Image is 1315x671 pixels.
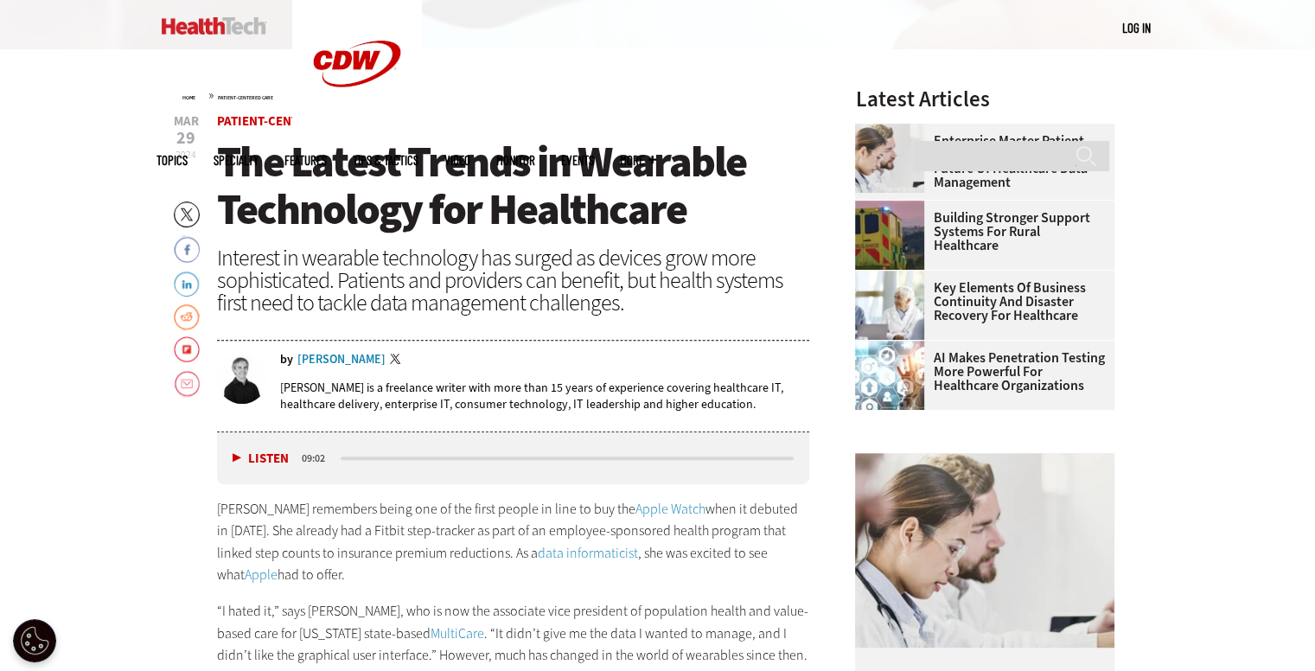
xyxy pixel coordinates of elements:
[855,271,933,284] a: incident response team discusses around a table
[156,154,188,167] span: Topics
[855,134,1104,189] a: Enterprise Master Patient Index Revolution: The Future of Healthcare Data Management
[855,341,933,355] a: Healthcare and hacking concept
[635,500,705,518] a: Apple Watch
[292,114,422,132] a: CDW
[390,354,405,367] a: Twitter
[13,619,56,662] div: Cookie Settings
[855,124,933,137] a: medical researchers look at data on desktop monitor
[233,452,289,465] button: Listen
[855,124,924,193] img: medical researchers look at data on desktop monitor
[299,451,338,466] div: duration
[217,600,810,667] p: “I hated it,” says [PERSON_NAME], who is now the associate vice president of population health an...
[280,380,810,412] p: [PERSON_NAME] is a freelance writer with more than 15 years of experience covering healthcare IT,...
[280,354,293,366] span: by
[1122,19,1151,37] div: User menu
[855,341,924,410] img: Healthcare and hacking concept
[217,246,810,314] div: Interest in wearable technology has surged as devices grow more sophisticated. Patients and provi...
[561,154,594,167] a: Events
[217,432,810,484] div: media player
[217,354,267,404] img: Brian Eastwood
[855,281,1104,323] a: Key Elements of Business Continuity and Disaster Recovery for Healthcare
[855,271,924,340] img: incident response team discusses around a table
[297,354,386,366] a: [PERSON_NAME]
[353,154,418,167] a: Tips & Tactics
[1122,20,1151,35] a: Log in
[496,154,535,167] a: MonITor
[855,201,933,214] a: ambulance driving down country road at sunset
[284,154,327,167] a: Features
[217,133,746,238] span: The Latest Trends in Wearable Technology for Healthcare
[855,351,1104,393] a: AI Makes Penetration Testing More Powerful for Healthcare Organizations
[162,17,266,35] img: Home
[444,154,470,167] a: Video
[431,624,484,642] a: MultiCare
[13,619,56,662] button: Open Preferences
[217,498,810,586] p: [PERSON_NAME] remembers being one of the first people in line to buy the when it debuted in [DATE...
[855,453,1114,648] img: medical researchers look at data on desktop monitor
[538,544,638,562] a: data informaticist
[620,154,656,167] span: More
[214,154,259,167] span: Specialty
[855,211,1104,252] a: Building Stronger Support Systems for Rural Healthcare
[855,201,924,270] img: ambulance driving down country road at sunset
[245,566,278,584] a: Apple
